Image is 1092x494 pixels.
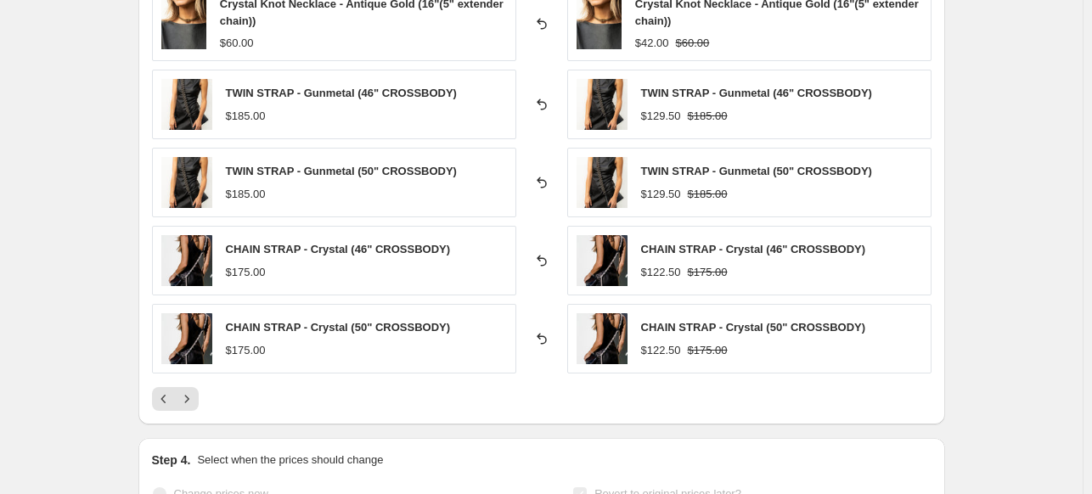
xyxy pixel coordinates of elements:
[220,35,254,52] div: $60.00
[676,35,710,52] strike: $60.00
[577,157,628,208] img: A7409467_80x.jpg
[226,87,457,99] span: TWIN STRAP - Gunmetal (46" CROSSBODY)
[688,264,728,281] strike: $175.00
[641,342,681,359] div: $122.50
[641,243,866,255] span: CHAIN STRAP - Crystal (46" CROSSBODY)
[161,157,212,208] img: A7409467_80x.jpg
[688,342,728,359] strike: $175.00
[152,387,199,411] nav: Pagination
[197,452,383,469] p: Select when the prices should change
[577,79,628,130] img: A7409467_80x.jpg
[635,35,669,52] div: $42.00
[641,321,866,334] span: CHAIN STRAP - Crystal (50" CROSSBODY)
[226,342,266,359] div: $175.00
[161,79,212,130] img: A7409467_80x.jpg
[641,264,681,281] div: $122.50
[577,235,628,286] img: A7401478_80x.jpg
[226,243,451,255] span: CHAIN STRAP - Crystal (46" CROSSBODY)
[641,87,872,99] span: TWIN STRAP - Gunmetal (46" CROSSBODY)
[641,108,681,125] div: $129.50
[226,165,457,177] span: TWIN STRAP - Gunmetal (50" CROSSBODY)
[152,387,176,411] button: Previous
[577,313,628,364] img: A7401478_80x.jpg
[152,452,191,469] h2: Step 4.
[161,235,212,286] img: A7401478_80x.jpg
[175,387,199,411] button: Next
[688,186,728,203] strike: $185.00
[641,186,681,203] div: $129.50
[161,313,212,364] img: A7401478_80x.jpg
[688,108,728,125] strike: $185.00
[226,321,451,334] span: CHAIN STRAP - Crystal (50" CROSSBODY)
[226,264,266,281] div: $175.00
[226,186,266,203] div: $185.00
[641,165,872,177] span: TWIN STRAP - Gunmetal (50" CROSSBODY)
[226,108,266,125] div: $185.00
